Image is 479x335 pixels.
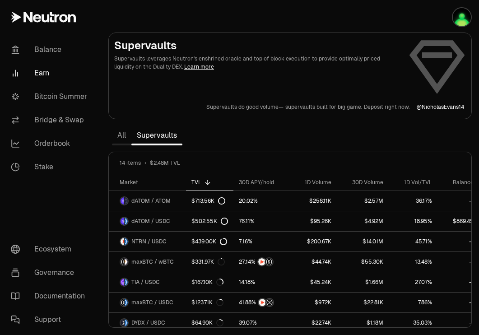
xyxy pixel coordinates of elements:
[337,211,389,231] a: $4.92M
[258,258,265,265] img: NTRN
[394,179,432,186] div: 1D Vol/TVL
[389,232,437,251] a: 45.71%
[186,313,233,333] a: $64.90K
[437,293,479,312] a: --
[186,211,233,231] a: $502.55K
[125,279,128,286] img: USDC Logo
[131,319,165,326] span: DYDX / USDC
[437,272,479,292] a: --
[120,159,141,167] span: 14 items
[109,252,186,272] a: maxBTC LogowBTC LogomaxBTC / wBTC
[289,232,337,251] a: $200.67K
[337,191,389,211] a: $2.57M
[437,232,479,251] a: --
[121,279,124,286] img: TIA Logo
[131,299,173,306] span: maxBTC / USDC
[191,218,228,225] div: $502.55K
[125,299,128,306] img: USDC Logo
[131,238,167,245] span: NTRN / USDC
[121,238,124,245] img: NTRN Logo
[109,211,186,231] a: dATOM LogoUSDC LogodATOM / USDC
[125,218,128,225] img: USDC Logo
[266,299,273,306] img: Structured Points
[239,257,284,266] button: NTRNStructured Points
[121,319,124,326] img: DYDX Logo
[453,8,471,26] img: Atom Staking
[265,258,273,265] img: Structured Points
[4,237,98,261] a: Ecosystem
[191,179,228,186] div: TVL
[4,155,98,179] a: Stake
[206,103,409,111] a: Supervaults do good volume—supervaults built for big game.Deposit right now.
[206,103,284,111] p: Supervaults do good volume—
[120,179,181,186] div: Market
[437,313,479,333] a: --
[337,293,389,312] a: $22.81K
[437,191,479,211] a: --
[186,272,233,292] a: $167.10K
[131,258,174,265] span: maxBTC / wBTC
[114,38,401,53] h2: Supervaults
[121,258,124,265] img: maxBTC Logo
[389,293,437,312] a: 7.86%
[131,197,171,205] span: dATOM / ATOM
[239,298,284,307] button: NTRNStructured Points
[389,272,437,292] a: 27.07%
[285,103,362,111] p: supervaults built for big game.
[186,293,233,312] a: $123.71K
[337,252,389,272] a: $55.30K
[186,191,233,211] a: $713.56K
[125,258,128,265] img: wBTC Logo
[437,252,479,272] a: --
[191,238,227,245] div: $439.00K
[4,38,98,61] a: Balance
[121,197,124,205] img: dATOM Logo
[4,284,98,308] a: Documentation
[389,252,437,272] a: 13.48%
[4,308,98,331] a: Support
[121,299,124,306] img: maxBTC Logo
[239,179,284,186] div: 30D APY/hold
[125,197,128,205] img: ATOM Logo
[389,211,437,231] a: 18.95%
[186,252,233,272] a: $331.97K
[4,108,98,132] a: Bridge & Swap
[131,126,182,144] a: Supervaults
[295,179,331,186] div: 1D Volume
[342,179,383,186] div: 30D Volume
[131,218,170,225] span: dATOM / USDC
[184,63,214,70] a: Learn more
[417,103,464,111] a: @NicholasEvans14
[289,211,337,231] a: $95.26K
[191,197,225,205] div: $713.56K
[389,313,437,333] a: 35.03%
[191,319,223,326] div: $64.90K
[114,55,401,71] p: Supervaults leverages Neutron's enshrined oracle and top of block execution to provide optimally ...
[289,313,337,333] a: $22.74K
[191,299,223,306] div: $123.71K
[233,293,289,312] a: NTRNStructured Points
[417,103,464,111] p: @ NicholasEvans14
[389,191,437,211] a: 36.17%
[289,191,337,211] a: $258.11K
[125,319,128,326] img: USDC Logo
[112,126,131,144] a: All
[4,61,98,85] a: Earn
[150,159,180,167] span: $2.48M TVL
[4,132,98,155] a: Orderbook
[259,299,266,306] img: NTRN
[4,85,98,108] a: Bitcoin Summer
[109,191,186,211] a: dATOM LogoATOM LogodATOM / ATOM
[186,232,233,251] a: $439.00K
[443,179,474,186] div: Balance
[337,272,389,292] a: $1.66M
[109,232,186,251] a: NTRN LogoUSDC LogoNTRN / USDC
[289,272,337,292] a: $45.24K
[289,252,337,272] a: $44.74K
[131,279,160,286] span: TIA / USDC
[289,293,337,312] a: $9.72K
[191,258,225,265] div: $331.97K
[191,279,223,286] div: $167.10K
[109,272,186,292] a: TIA LogoUSDC LogoTIA / USDC
[121,218,124,225] img: dATOM Logo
